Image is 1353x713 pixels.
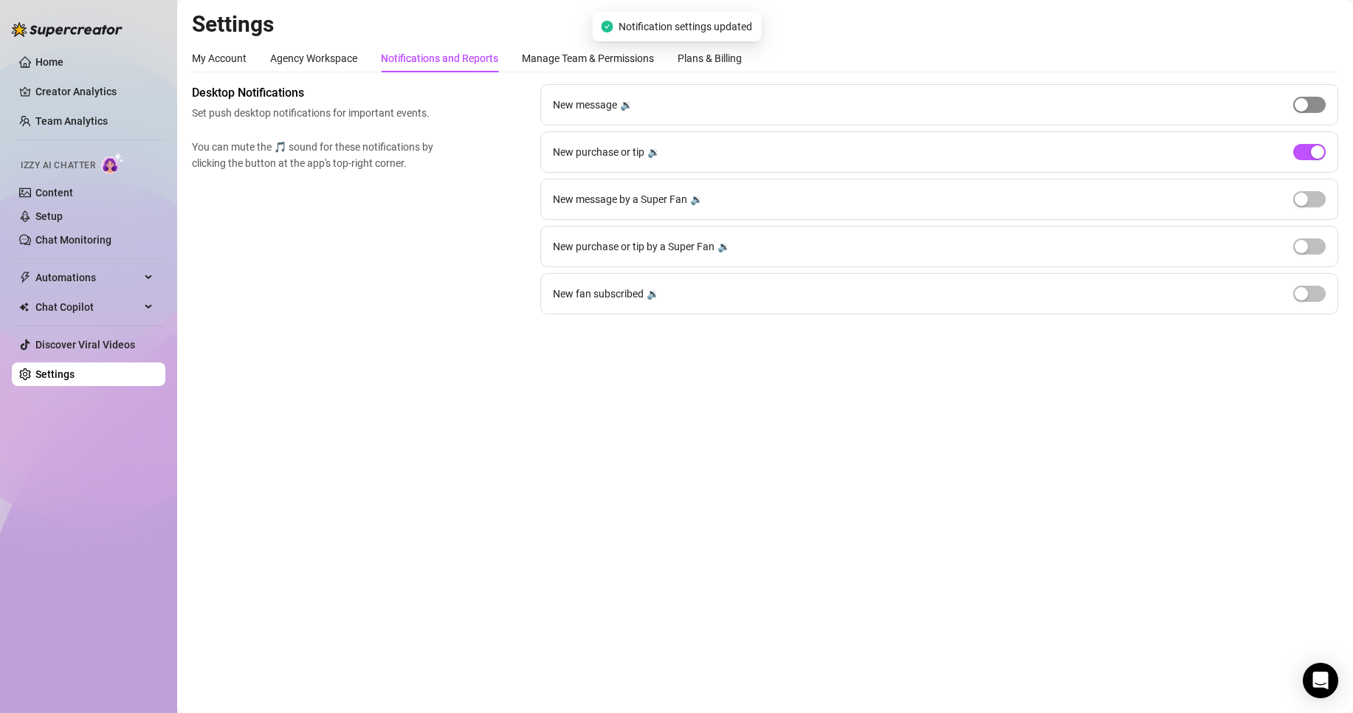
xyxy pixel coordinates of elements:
a: Content [35,187,73,199]
a: Creator Analytics [35,80,154,103]
div: 🔉 [647,286,659,302]
span: New purchase or tip [553,144,644,160]
span: Set push desktop notifications for important events. [192,105,440,121]
div: 🔉 [647,144,660,160]
div: Open Intercom Messenger [1303,663,1338,698]
div: Notifications and Reports [381,50,498,66]
a: Home [35,56,63,68]
a: Discover Viral Videos [35,339,135,351]
span: Izzy AI Chatter [21,159,95,173]
a: Team Analytics [35,115,108,127]
span: New purchase or tip by a Super Fan [553,238,715,255]
span: New message [553,97,617,113]
h2: Settings [192,10,1338,38]
span: Notification settings updated [619,18,752,35]
div: Plans & Billing [678,50,742,66]
div: 🔉 [620,97,633,113]
a: Chat Monitoring [35,234,111,246]
span: You can mute the 🎵 sound for these notifications by clicking the button at the app's top-right co... [192,139,440,171]
span: New fan subscribed [553,286,644,302]
span: thunderbolt [19,272,31,283]
img: Chat Copilot [19,302,29,312]
span: Chat Copilot [35,295,140,319]
span: Automations [35,266,140,289]
span: New message by a Super Fan [553,191,687,207]
div: My Account [192,50,247,66]
div: Agency Workspace [270,50,357,66]
a: Settings [35,368,75,380]
img: AI Chatter [101,153,124,174]
div: Manage Team & Permissions [522,50,654,66]
a: Setup [35,210,63,222]
span: Desktop Notifications [192,84,440,102]
span: check-circle [601,21,613,32]
div: 🔉 [717,238,730,255]
div: 🔉 [690,191,703,207]
img: logo-BBDzfeDw.svg [12,22,123,37]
